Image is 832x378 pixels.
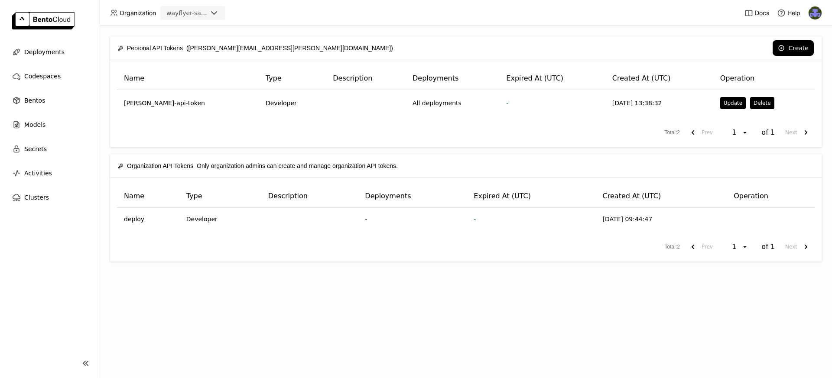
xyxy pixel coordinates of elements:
div: wayflyer-sandbox [166,9,207,17]
span: Total : 2 [665,129,680,137]
td: All deployments [406,90,499,116]
a: Codespaces [7,68,93,85]
span: Clusters [24,192,49,203]
td: [PERSON_NAME]-api-token [117,90,259,116]
td: [DATE] 09:44:47 [596,208,727,230]
span: Organization [120,9,156,17]
button: Update [720,97,746,109]
span: of 1 [761,128,775,137]
a: Activities [7,165,93,182]
th: Description [326,67,406,90]
th: Deployments [406,67,499,90]
span: Docs [755,9,769,17]
button: previous page. current page 1 of 1 [684,239,716,255]
span: Help [787,9,800,17]
td: Developer [259,90,326,116]
div: 1 [729,242,741,251]
div: Help [777,9,800,17]
th: Type [259,67,326,90]
input: Selected wayflyer-sandbox. [208,9,209,18]
button: previous page. current page 1 of 1 [684,125,716,140]
td: Developer [179,208,261,230]
th: Expired At (UTC) [499,67,605,90]
button: Delete [750,97,774,109]
span: Codespaces [24,71,61,81]
button: next page. current page 1 of 1 [782,239,815,255]
span: Deployments [24,47,65,57]
span: Total : 2 [665,243,680,251]
span: - [474,216,476,223]
span: Organization API Tokens [127,161,193,171]
img: logo [12,12,75,29]
a: Secrets [7,140,93,158]
span: Bentos [24,95,45,106]
td: - [358,208,467,230]
th: Description [261,185,358,208]
th: Name [117,67,259,90]
a: Bentos [7,92,93,109]
a: Models [7,116,93,133]
th: Type [179,185,261,208]
button: Create [773,40,814,56]
th: Operation [713,67,815,90]
th: Name [117,185,179,208]
span: Personal API Tokens [127,43,183,53]
span: - [506,100,508,107]
img: Deirdre Bevan [809,6,822,19]
button: next page. current page 1 of 1 [782,125,815,140]
div: 1 [729,128,741,137]
th: Operation [727,185,815,208]
div: Only organization admins can create and manage organization API tokens. [118,157,398,175]
th: Deployments [358,185,467,208]
td: [DATE] 13:38:32 [605,90,713,116]
a: Docs [744,9,769,17]
svg: open [741,129,748,136]
th: Expired At (UTC) [467,185,595,208]
a: Clusters [7,189,93,206]
svg: open [741,243,748,250]
span: of 1 [761,242,775,251]
th: Created At (UTC) [605,67,713,90]
span: Models [24,120,45,130]
td: deploy [117,208,179,230]
span: Secrets [24,144,47,154]
div: ([PERSON_NAME][EMAIL_ADDRESS][PERSON_NAME][DOMAIN_NAME]) [118,39,393,57]
span: Activities [24,168,52,178]
th: Created At (UTC) [596,185,727,208]
a: Deployments [7,43,93,61]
